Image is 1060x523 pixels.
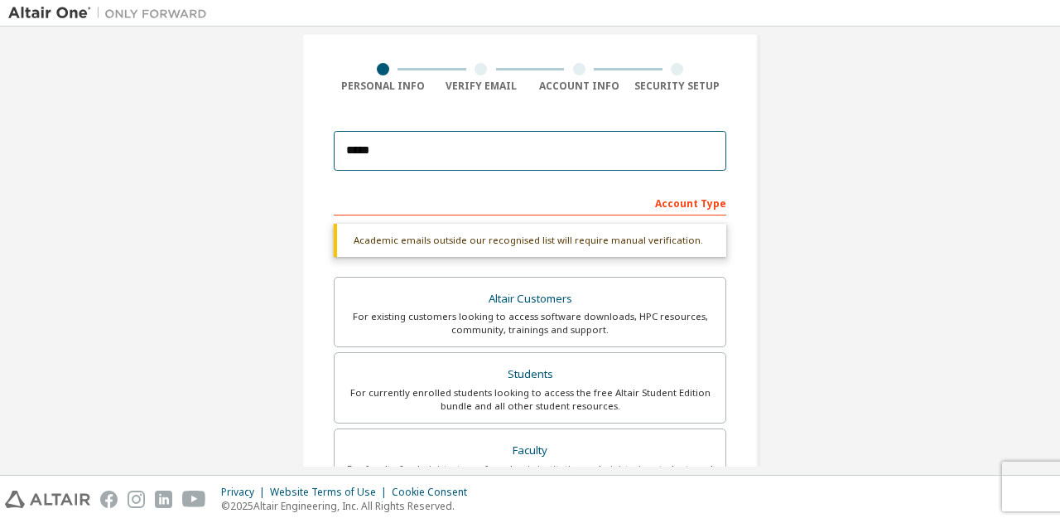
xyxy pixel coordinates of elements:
div: Privacy [221,486,270,499]
div: Account Info [530,80,629,93]
img: instagram.svg [128,491,145,508]
div: Altair Customers [344,288,715,311]
div: Faculty [344,439,715,462]
div: For existing customers looking to access software downloads, HPC resources, community, trainings ... [344,310,715,337]
img: facebook.svg [100,491,118,508]
img: linkedin.svg [155,491,172,508]
div: Website Terms of Use [270,486,392,499]
div: Security Setup [629,80,727,93]
img: youtube.svg [182,491,206,508]
div: For currently enrolled students looking to access the free Altair Student Edition bundle and all ... [344,386,715,413]
img: altair_logo.svg [5,491,90,508]
div: Account Type [334,189,726,215]
div: Personal Info [334,80,432,93]
div: Cookie Consent [392,486,477,499]
div: Students [344,363,715,386]
div: Verify Email [432,80,531,93]
img: Altair One [8,5,215,22]
div: Academic emails outside our recognised list will require manual verification. [334,224,726,257]
p: © 2025 Altair Engineering, Inc. All Rights Reserved. [221,499,477,513]
div: For faculty & administrators of academic institutions administering students and accessing softwa... [344,462,715,489]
